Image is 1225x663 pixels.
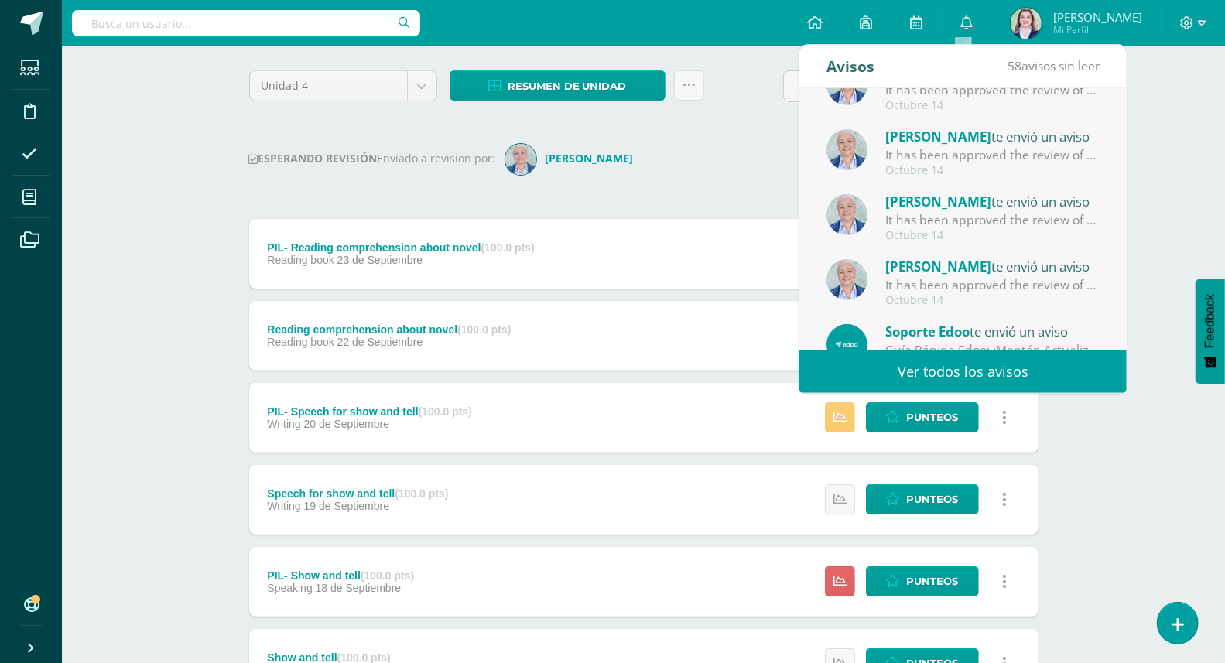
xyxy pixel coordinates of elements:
[826,129,867,170] img: f24cef65ddb5a4d6bdc625a7495df7ce.png
[1008,57,1021,74] span: 58
[304,500,390,512] span: 19 de Septiembre
[505,151,640,166] a: [PERSON_NAME]
[419,405,472,418] strong: (100.0 pts)
[826,324,867,365] img: 12277ecdfbdc96d808d4cf42e204b2dc.png
[784,71,1037,101] input: Busca la actividad aquí...
[1053,23,1142,36] span: Mi Perfil
[885,294,1100,307] div: Octubre 14
[885,99,1100,112] div: Octubre 14
[267,487,448,500] div: Speech for show and tell
[885,164,1100,177] div: Octubre 14
[361,569,414,582] strong: (100.0 pts)
[885,128,991,145] span: [PERSON_NAME]
[885,323,970,340] span: Soporte Edoo
[262,71,395,101] span: Unidad 4
[885,146,1100,164] div: It has been approved the review of the unit Unidad 4 for the course Comunicación y Lenguaje L3 In...
[799,350,1127,393] a: Ver todos los avisos
[885,81,1100,99] div: It has been approved the review of the unit Unidad 4 for the course Comunicación y Lenguaje L3 In...
[316,582,402,594] span: 18 de Septiembre
[1203,294,1217,348] span: Feedback
[826,45,874,87] div: Avisos
[267,500,300,512] span: Writing
[267,241,534,254] div: PIL- Reading comprehension about novel
[378,151,496,166] span: Enviado a revision por:
[885,341,1100,359] div: Guía Rápida Edoo: ¡Mantén Actualizada tu Información de Perfil!: En Edoo, es importante mantener ...
[508,72,627,101] span: Resumen de unidad
[1011,8,1042,39] img: 08088c3899e504a44bc1e116c0e85173.png
[866,566,979,596] a: Punteos
[267,405,472,418] div: PIL- Speech for show and tell
[1008,57,1100,74] span: avisos sin leer
[826,194,867,235] img: f24cef65ddb5a4d6bdc625a7495df7ce.png
[267,418,300,430] span: Writing
[250,71,436,101] a: Unidad 4
[450,70,666,101] a: Resumen de unidad
[267,569,414,582] div: PIL- Show and tell
[72,10,420,36] input: Busca un usuario...
[304,418,390,430] span: 20 de Septiembre
[885,276,1100,294] div: It has been approved the review of the unit Unidad 4 for the course Comunicación y Lenguaje L3 In...
[267,323,511,336] div: Reading comprehension about novel
[1053,9,1142,25] span: [PERSON_NAME]
[885,321,1100,341] div: te envió un aviso
[885,229,1100,242] div: Octubre 14
[337,254,423,266] span: 23 de Septiembre
[885,258,991,275] span: [PERSON_NAME]
[505,144,536,175] img: 716b0a1a0890f033943801ca87940dda.png
[395,487,448,500] strong: (100.0 pts)
[885,191,1100,211] div: te envió un aviso
[457,323,511,336] strong: (100.0 pts)
[885,256,1100,276] div: te envió un aviso
[337,336,423,348] span: 22 de Septiembre
[267,582,312,594] span: Speaking
[267,336,334,348] span: Reading book
[866,484,979,514] a: Punteos
[907,403,959,432] span: Punteos
[885,126,1100,146] div: te envió un aviso
[907,567,959,596] span: Punteos
[866,402,979,432] a: Punteos
[1196,279,1225,384] button: Feedback - Mostrar encuesta
[907,485,959,514] span: Punteos
[267,254,334,266] span: Reading book
[249,151,378,166] strong: ESPERANDO REVISIÓN
[826,259,867,300] img: f24cef65ddb5a4d6bdc625a7495df7ce.png
[885,193,991,210] span: [PERSON_NAME]
[546,151,634,166] strong: [PERSON_NAME]
[885,211,1100,229] div: It has been approved the review of the unit Unidad 4 for the course Comunicación y Lenguaje L3 In...
[481,241,535,254] strong: (100.0 pts)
